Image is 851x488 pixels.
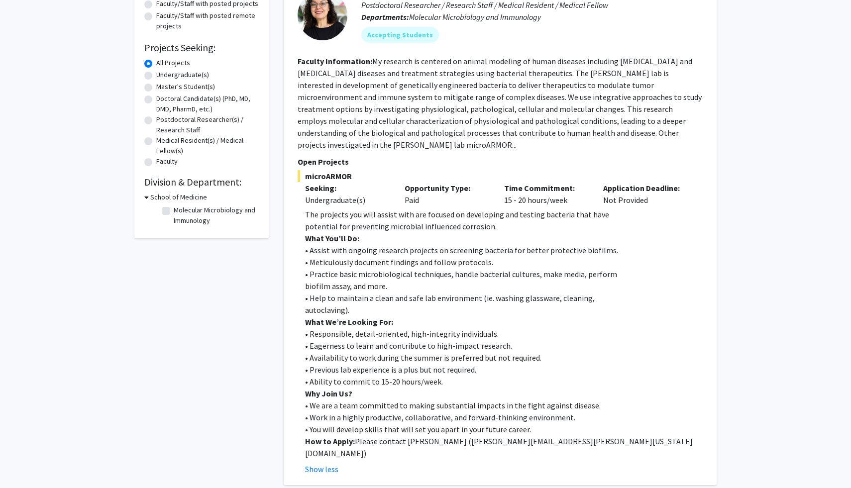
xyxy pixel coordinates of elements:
[305,208,703,220] p: The projects you will assist with are focused on developing and testing bacteria that have
[156,82,215,92] label: Master's Student(s)
[305,340,703,352] p: • Eagerness to learn and contribute to high-impact research.
[156,70,209,80] label: Undergraduate(s)
[603,182,688,194] p: Application Deadline:
[305,182,390,194] p: Seeking:
[298,56,702,150] fg-read-more: My research is centered on animal modeling of human diseases including [MEDICAL_DATA] and [MEDICA...
[298,156,703,168] p: Open Projects
[305,244,703,256] p: • Assist with ongoing research projects on screening bacteria for better protective biofilms.
[156,156,178,167] label: Faculty
[305,317,393,327] strong: What We’re Looking For:
[7,443,42,481] iframe: Chat
[150,192,207,202] h3: School of Medicine
[156,135,259,156] label: Medical Resident(s) / Medical Fellow(s)
[397,182,497,206] div: Paid
[305,435,703,459] p: Please contact [PERSON_NAME] ( )
[305,194,390,206] div: Undergraduate(s)
[305,436,355,446] strong: How to Apply:
[305,304,703,316] p: autoclaving).
[156,94,259,114] label: Doctoral Candidate(s) (PhD, MD, DMD, PharmD, etc.)
[361,12,409,22] b: Departments:
[298,170,703,182] span: microARMOR
[305,399,703,411] p: • We are a team committed to making substantial impacts in the fight against disease.
[305,411,703,423] p: • Work in a highly productive, collaborative, and forward-thinking environment.
[305,423,703,435] p: • You will develop skills that will set you apart in your future career.
[409,12,541,22] span: Molecular Microbiology and Immunology
[144,42,259,54] h2: Projects Seeking:
[305,463,338,475] button: Show less
[305,364,703,376] p: • Previous lab experience is a plus but not required.
[497,182,596,206] div: 15 - 20 hours/week
[305,436,693,458] span: [PERSON_NAME][EMAIL_ADDRESS][PERSON_NAME][US_STATE][DOMAIN_NAME]
[596,182,695,206] div: Not Provided
[305,280,703,292] p: biofilm assay, and more.
[156,10,259,31] label: Faculty/Staff with posted remote projects
[504,182,589,194] p: Time Commitment:
[156,58,190,68] label: All Projects
[298,56,372,66] b: Faculty Information:
[305,352,703,364] p: • Availability to work during the summer is preferred but not required.
[305,268,703,280] p: • Practice basic microbiological techniques, handle bacterial cultures, make media, perform
[305,376,703,388] p: • Ability to commit to 15-20 hours/week.
[144,176,259,188] h2: Division & Department:
[305,328,703,340] p: • Responsible, detail-oriented, high-integrity individuals.
[305,256,703,268] p: • Meticulously document findings and follow protocols.
[305,220,703,232] p: potential for preventing microbial influenced corrosion.
[174,205,256,226] label: Molecular Microbiology and Immunology
[405,182,489,194] p: Opportunity Type:
[305,292,703,304] p: • Help to maintain a clean and safe lab environment (ie. washing glassware, cleaning,
[305,389,352,398] strong: Why Join Us?
[156,114,259,135] label: Postdoctoral Researcher(s) / Research Staff
[361,27,439,43] mat-chip: Accepting Students
[305,233,359,243] strong: What You’ll Do:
